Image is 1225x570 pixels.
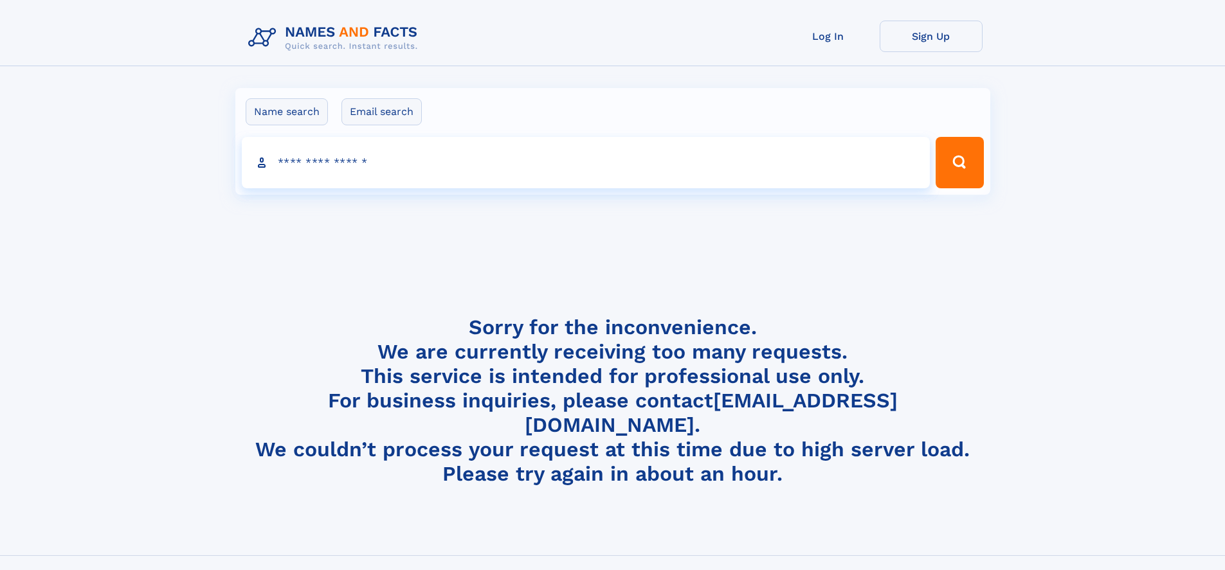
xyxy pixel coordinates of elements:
[525,388,898,437] a: [EMAIL_ADDRESS][DOMAIN_NAME]
[243,21,428,55] img: Logo Names and Facts
[880,21,983,52] a: Sign Up
[777,21,880,52] a: Log In
[246,98,328,125] label: Name search
[243,315,983,486] h4: Sorry for the inconvenience. We are currently receiving too many requests. This service is intend...
[936,137,983,188] button: Search Button
[341,98,422,125] label: Email search
[242,137,930,188] input: search input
